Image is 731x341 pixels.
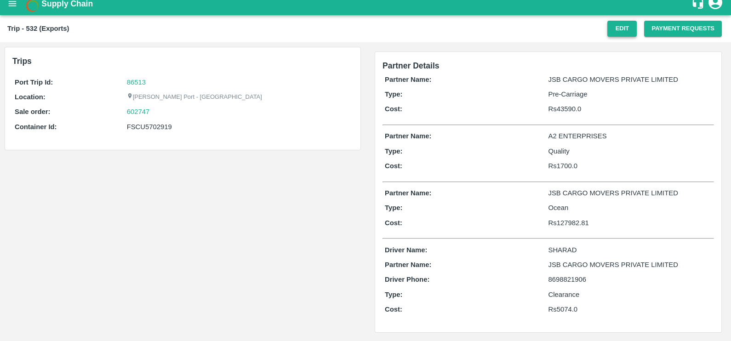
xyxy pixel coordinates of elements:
p: Clearance [548,290,712,300]
a: 602747 [127,107,150,117]
b: Cost: [385,105,402,113]
p: Quality [548,146,712,156]
b: Partner Name: [385,189,431,197]
p: Ocean [548,203,712,213]
b: Partner Name: [385,132,431,140]
b: Location: [15,93,46,101]
p: Pre-Carriage [548,89,712,99]
b: Type: [385,291,403,298]
b: Cost: [385,306,402,313]
b: Cost: [385,162,402,170]
a: 86513 [127,79,146,86]
button: Edit [607,21,637,37]
b: Trip - 532 (Exports) [7,25,69,32]
b: Port Trip Id: [15,79,53,86]
div: FSCU5702919 [127,122,351,132]
b: Partner Name: [385,76,431,83]
p: 8698821906 [548,274,712,284]
p: [PERSON_NAME] Port - [GEOGRAPHIC_DATA] [127,93,262,102]
b: Cost: [385,219,402,227]
p: JSB CARGO MOVERS PRIVATE LIMITED [548,74,712,85]
p: JSB CARGO MOVERS PRIVATE LIMITED [548,260,712,270]
b: Driver Phone: [385,276,429,283]
p: Rs 5074.0 [548,304,712,314]
p: Rs 127982.81 [548,218,712,228]
span: Partner Details [383,61,440,70]
p: Rs 1700.0 [548,161,712,171]
b: Sale order: [15,108,51,115]
b: Trips [12,57,32,66]
b: Type: [385,148,403,155]
p: Rs 43590.0 [548,104,712,114]
b: Driver Name: [385,246,427,254]
b: Type: [385,204,403,211]
b: Partner Name: [385,261,431,268]
p: A2 ENTERPRISES [548,131,712,141]
b: Container Id: [15,123,57,131]
p: SHARAD [548,245,712,255]
button: Payment Requests [644,21,722,37]
p: JSB CARGO MOVERS PRIVATE LIMITED [548,188,712,198]
b: Type: [385,91,403,98]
